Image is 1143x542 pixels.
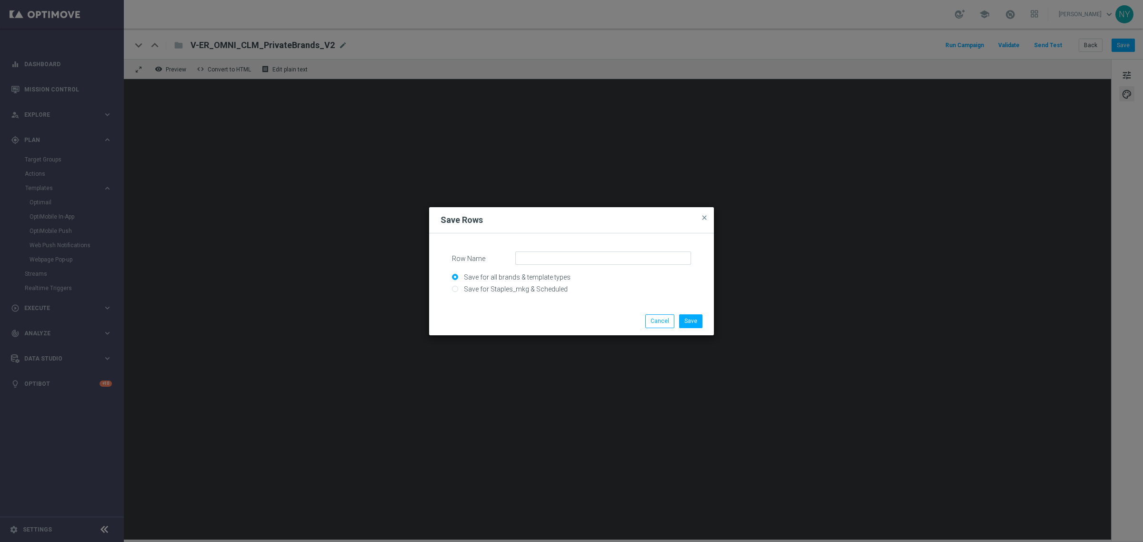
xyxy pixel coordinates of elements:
[679,314,702,328] button: Save
[441,214,483,226] h2: Save Rows
[461,273,571,281] label: Save for all brands & template types
[645,314,674,328] button: Cancel
[445,251,508,263] label: Row Name
[701,214,708,221] span: close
